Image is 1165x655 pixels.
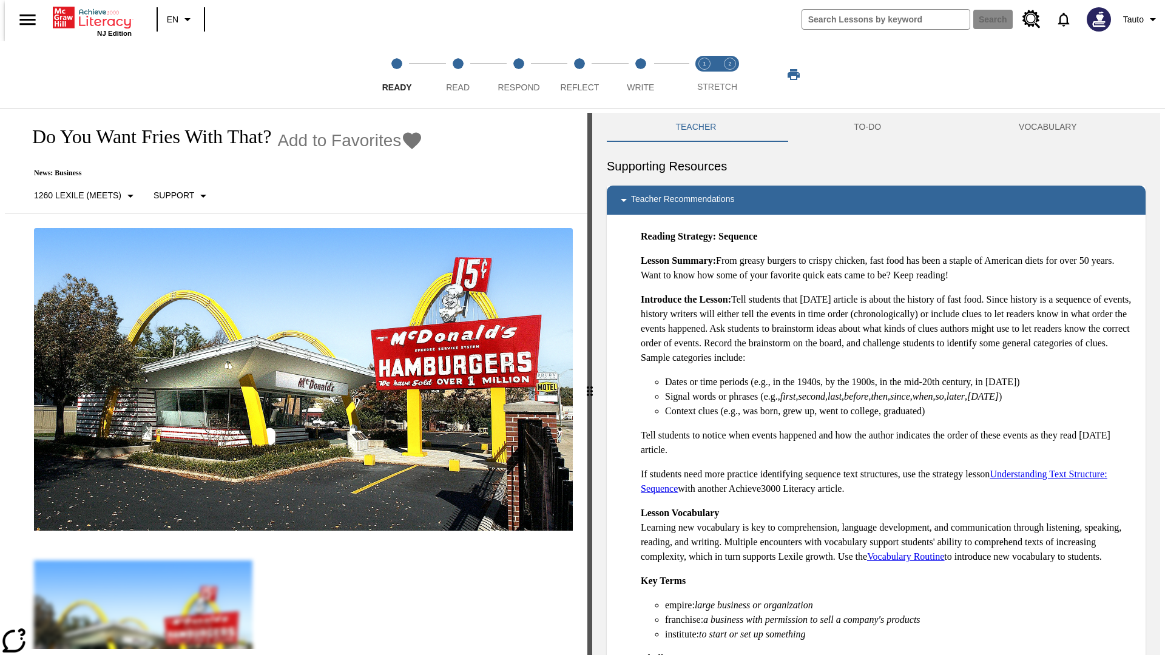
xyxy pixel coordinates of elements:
a: Understanding Text Structure: Sequence [641,469,1107,494]
span: NJ Edition [97,30,132,37]
button: Teacher [607,113,785,142]
li: franchise: [665,613,1136,627]
p: News: Business [19,169,423,178]
button: VOCABULARY [950,113,1146,142]
text: 1 [703,61,706,67]
button: Ready step 1 of 5 [362,41,432,108]
em: since [890,391,910,401]
p: Tell students that [DATE] article is about the history of fast food. Since history is a sequence ... [641,292,1136,365]
li: Context clues (e.g., was born, grew up, went to college, graduated) [665,404,1136,418]
span: Ready [382,82,412,92]
li: Dates or time periods (e.g., in the 1940s, by the 1900s, in the mid-20th century, in [DATE]) [665,375,1136,389]
span: Reflect [561,82,599,92]
div: Home [53,4,132,37]
span: Respond [498,82,539,92]
em: so [936,391,944,401]
button: Print [774,64,813,86]
em: before [844,391,868,401]
button: Select a new avatar [1079,4,1118,35]
button: Language: EN, Select a language [161,8,200,30]
strong: Reading Strategy: [641,231,716,241]
button: Open side menu [10,2,46,38]
p: Tell students to notice when events happened and how the author indicates the order of these even... [641,428,1136,457]
strong: Sequence [718,231,757,241]
em: second [799,391,825,401]
p: Learning new vocabulary is key to comprehension, language development, and communication through ... [641,506,1136,564]
button: Write step 5 of 5 [606,41,676,108]
span: Add to Favorites [277,131,401,150]
em: first [780,391,796,401]
button: Reflect step 4 of 5 [544,41,615,108]
span: EN [167,13,178,26]
button: Select Lexile, 1260 Lexile (Meets) [29,185,143,207]
a: Resource Center, Will open in new tab [1015,3,1048,36]
button: Respond step 3 of 5 [484,41,554,108]
span: STRETCH [697,82,737,92]
p: 1260 Lexile (Meets) [34,189,121,202]
p: From greasy burgers to crispy chicken, fast food has been a staple of American diets for over 50 ... [641,254,1136,283]
p: Teacher Recommendations [631,193,734,207]
div: Teacher Recommendations [607,186,1146,215]
span: Write [627,82,654,92]
div: activity [592,113,1160,655]
em: last [828,391,842,401]
button: Read step 2 of 5 [422,41,493,108]
a: Vocabulary Routine [867,551,944,562]
em: later [947,391,965,401]
em: then [871,391,888,401]
div: Instructional Panel Tabs [607,113,1146,142]
li: institute: [665,627,1136,642]
p: If students need more practice identifying sequence text structures, use the strategy lesson with... [641,467,1136,496]
em: large business or organization [695,600,813,610]
button: Stretch Read step 1 of 2 [687,41,722,108]
text: 2 [728,61,731,67]
strong: Lesson Vocabulary [641,508,719,518]
h1: Do You Want Fries With That? [19,126,271,148]
li: empire: [665,598,1136,613]
input: search field [802,10,970,29]
strong: Lesson Summary: [641,255,716,266]
em: a business with permission to sell a company's products [703,614,920,625]
span: Read [446,82,470,92]
a: Notifications [1048,4,1079,35]
button: Add to Favorites - Do You Want Fries With That? [277,130,423,151]
button: Scaffolds, Support [149,185,215,207]
span: Tauto [1123,13,1144,26]
li: Signal words or phrases (e.g., , , , , , , , , , ) [665,389,1136,404]
div: reading [5,113,587,649]
button: Stretch Respond step 2 of 2 [712,41,748,108]
em: when [913,391,933,401]
img: One of the first McDonald's stores, with the iconic red sign and golden arches. [34,228,573,531]
em: to start or set up something [699,629,806,639]
h6: Supporting Resources [607,156,1146,176]
p: Support [154,189,194,202]
div: Press Enter or Spacebar and then press right and left arrow keys to move the slider [587,113,592,655]
strong: Introduce the Lesson: [641,294,731,304]
strong: Key Terms [641,576,686,586]
button: Profile/Settings [1118,8,1165,30]
button: TO-DO [785,113,950,142]
img: Avatar [1087,7,1111,32]
em: [DATE] [967,391,999,401]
